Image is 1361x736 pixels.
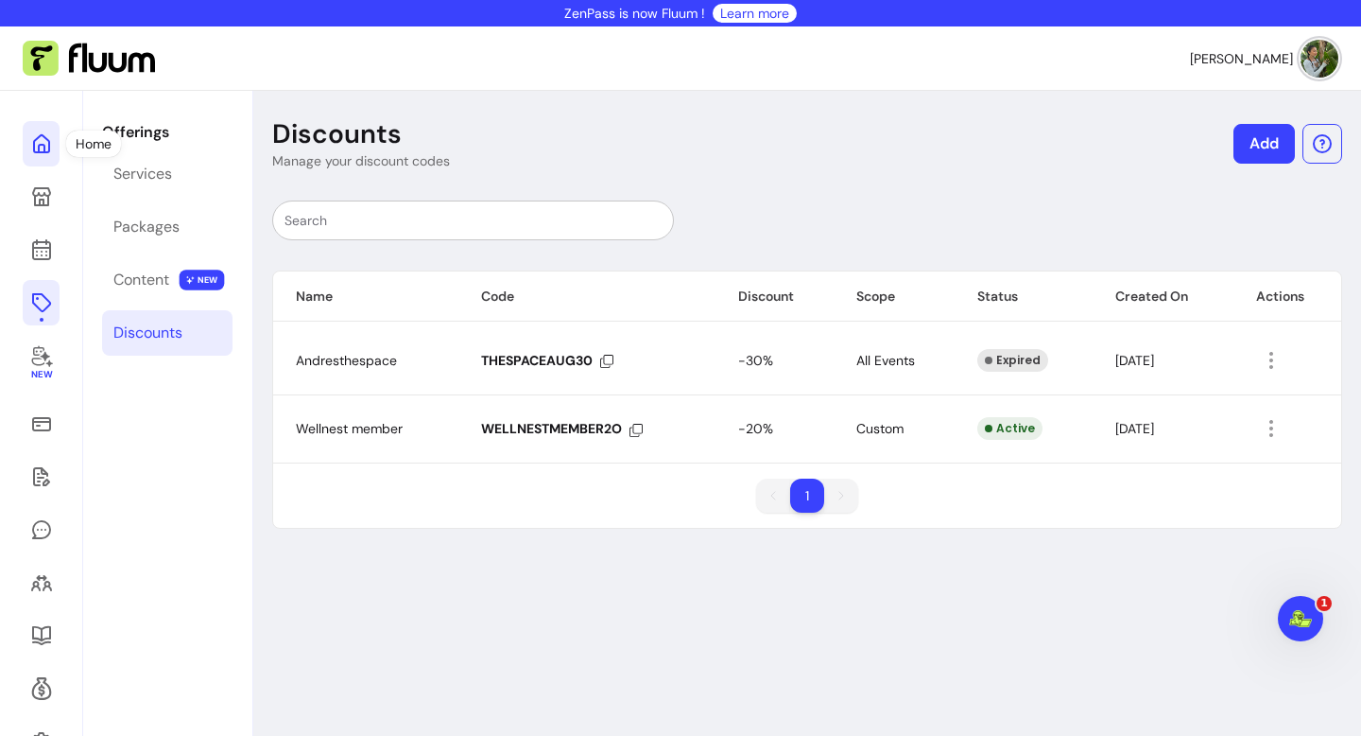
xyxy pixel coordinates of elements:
[23,560,60,605] a: Clients
[1190,40,1338,78] button: avatar[PERSON_NAME]
[284,211,662,230] input: Search
[856,352,915,369] span: All Events
[856,420,904,437] span: Custom
[977,349,1048,372] div: Expired
[113,322,182,344] div: Discounts
[1317,596,1332,611] span: 1
[23,333,60,394] a: New
[23,454,60,499] a: Waivers
[1093,272,1232,322] th: Created On
[113,269,169,291] div: Content
[23,174,60,219] a: My Page
[834,272,956,322] th: Scope
[30,369,51,381] span: New
[102,257,233,303] a: Content NEW
[66,131,121,157] div: Home
[113,216,180,238] div: Packages
[23,121,60,166] a: Home
[102,310,233,356] a: Discounts
[481,352,613,369] div: Click to copy
[23,227,60,272] a: Calendar
[102,204,233,250] a: Packages
[23,613,60,658] a: Resources
[273,272,458,322] th: Name
[180,270,225,290] span: NEW
[102,151,233,197] a: Services
[272,151,450,170] p: Manage your discount codes
[481,420,643,437] div: Click to copy
[1301,40,1338,78] img: avatar
[1233,272,1341,322] th: Actions
[738,420,773,437] span: -20%
[715,272,834,322] th: Discount
[977,417,1042,440] div: Active
[955,272,1093,322] th: Status
[747,469,868,522] nav: pagination navigation
[790,479,824,513] li: pagination item 1 active
[102,121,233,144] p: Offerings
[296,352,397,369] span: Andresthespace
[23,507,60,552] a: My Messages
[23,666,60,711] a: Refer & Earn
[23,41,155,77] img: Fluum Logo
[738,352,773,369] span: -30%
[272,117,402,151] p: Discounts
[458,272,715,322] th: Code
[564,4,705,23] p: ZenPass is now Fluum !
[23,280,60,325] a: Offerings
[1115,420,1154,437] span: [DATE]
[720,4,789,23] a: Learn more
[1115,352,1154,369] span: [DATE]
[1278,596,1323,641] iframe: Intercom live chat
[296,420,403,437] span: Wellnest member
[23,401,60,447] a: Sales
[113,163,172,185] div: Services
[1190,49,1293,68] span: [PERSON_NAME]
[1233,124,1295,164] a: Add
